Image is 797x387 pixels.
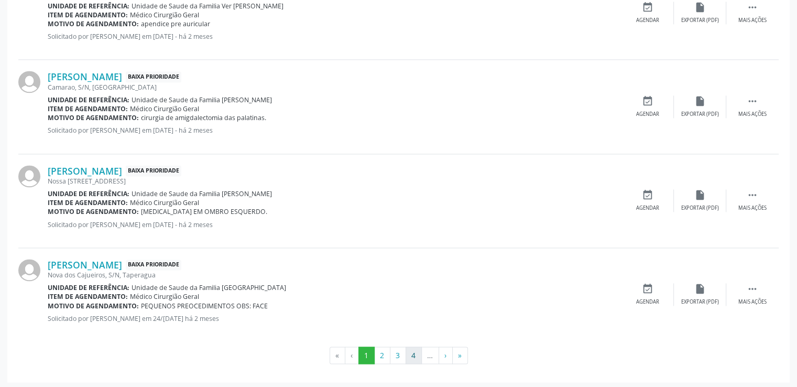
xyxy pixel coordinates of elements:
[358,347,375,364] button: Go to page 1
[130,104,199,113] span: Médico Cirurgião Geral
[18,71,40,93] img: img
[126,260,181,271] span: Baixa Prioridade
[141,302,268,310] span: PEQUENOS PREOCEDIMENTOS OBS: FACE
[130,198,199,207] span: Médico Cirurgião Geral
[132,283,286,292] span: Unidade de Saude da Familia [GEOGRAPHIC_DATA]
[48,83,621,92] div: Camarao, S/N, [GEOGRAPHIC_DATA]
[48,71,122,82] a: [PERSON_NAME]
[636,205,659,212] div: Agendar
[126,71,181,82] span: Baixa Prioridade
[48,126,621,135] p: Solicitado por [PERSON_NAME] em [DATE] - há 2 meses
[48,95,129,104] b: Unidade de referência:
[48,165,122,177] a: [PERSON_NAME]
[681,205,719,212] div: Exportar (PDF)
[636,111,659,118] div: Agendar
[48,302,139,310] b: Motivo de agendamento:
[132,2,283,10] span: Unidade de Saude da Familia Ver [PERSON_NAME]
[681,111,719,118] div: Exportar (PDF)
[48,104,128,113] b: Item de agendamento:
[747,95,758,107] i: 
[642,2,653,13] i: event_available
[636,17,659,24] div: Agendar
[141,19,210,28] span: apendice pre auricular
[439,347,453,364] button: Go to next page
[48,259,122,271] a: [PERSON_NAME]
[48,177,621,186] div: Nossa [STREET_ADDRESS]
[390,347,406,364] button: Go to page 3
[48,189,129,198] b: Unidade de referência:
[48,10,128,19] b: Item de agendamento:
[406,347,422,364] button: Go to page 4
[48,220,621,229] p: Solicitado por [PERSON_NAME] em [DATE] - há 2 meses
[747,283,758,295] i: 
[694,95,706,107] i: insert_drive_file
[18,165,40,187] img: img
[48,32,621,41] p: Solicitado por [PERSON_NAME] em [DATE] - há 2 meses
[738,205,767,212] div: Mais ações
[48,292,128,301] b: Item de agendamento:
[642,283,653,295] i: event_available
[48,207,139,216] b: Motivo de agendamento:
[48,113,139,122] b: Motivo de agendamento:
[132,189,272,198] span: Unidade de Saude da Familia [PERSON_NAME]
[747,189,758,201] i: 
[126,165,181,176] span: Baixa Prioridade
[48,283,129,292] b: Unidade de referência:
[642,189,653,201] i: event_available
[48,198,128,207] b: Item de agendamento:
[747,2,758,13] i: 
[738,17,767,24] div: Mais ações
[141,113,266,122] span: cirurgia de amigdalectomia das palatinas.
[642,95,653,107] i: event_available
[738,298,767,306] div: Mais ações
[694,2,706,13] i: insert_drive_file
[48,19,139,28] b: Motivo de agendamento:
[738,111,767,118] div: Mais ações
[18,347,779,364] ul: Pagination
[48,271,621,279] div: Nova dos Cajueiros, S/N, Taperagua
[48,314,621,323] p: Solicitado por [PERSON_NAME] em 24/[DATE] há 2 meses
[452,347,468,364] button: Go to last page
[636,298,659,306] div: Agendar
[374,347,390,364] button: Go to page 2
[141,207,267,216] span: [MEDICAL_DATA] EM OMBRO ESQUERDO.
[694,283,706,295] i: insert_drive_file
[48,2,129,10] b: Unidade de referência:
[130,292,199,301] span: Médico Cirurgião Geral
[694,189,706,201] i: insert_drive_file
[681,17,719,24] div: Exportar (PDF)
[132,95,272,104] span: Unidade de Saude da Familia [PERSON_NAME]
[130,10,199,19] span: Médico Cirurgião Geral
[681,298,719,306] div: Exportar (PDF)
[18,259,40,281] img: img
